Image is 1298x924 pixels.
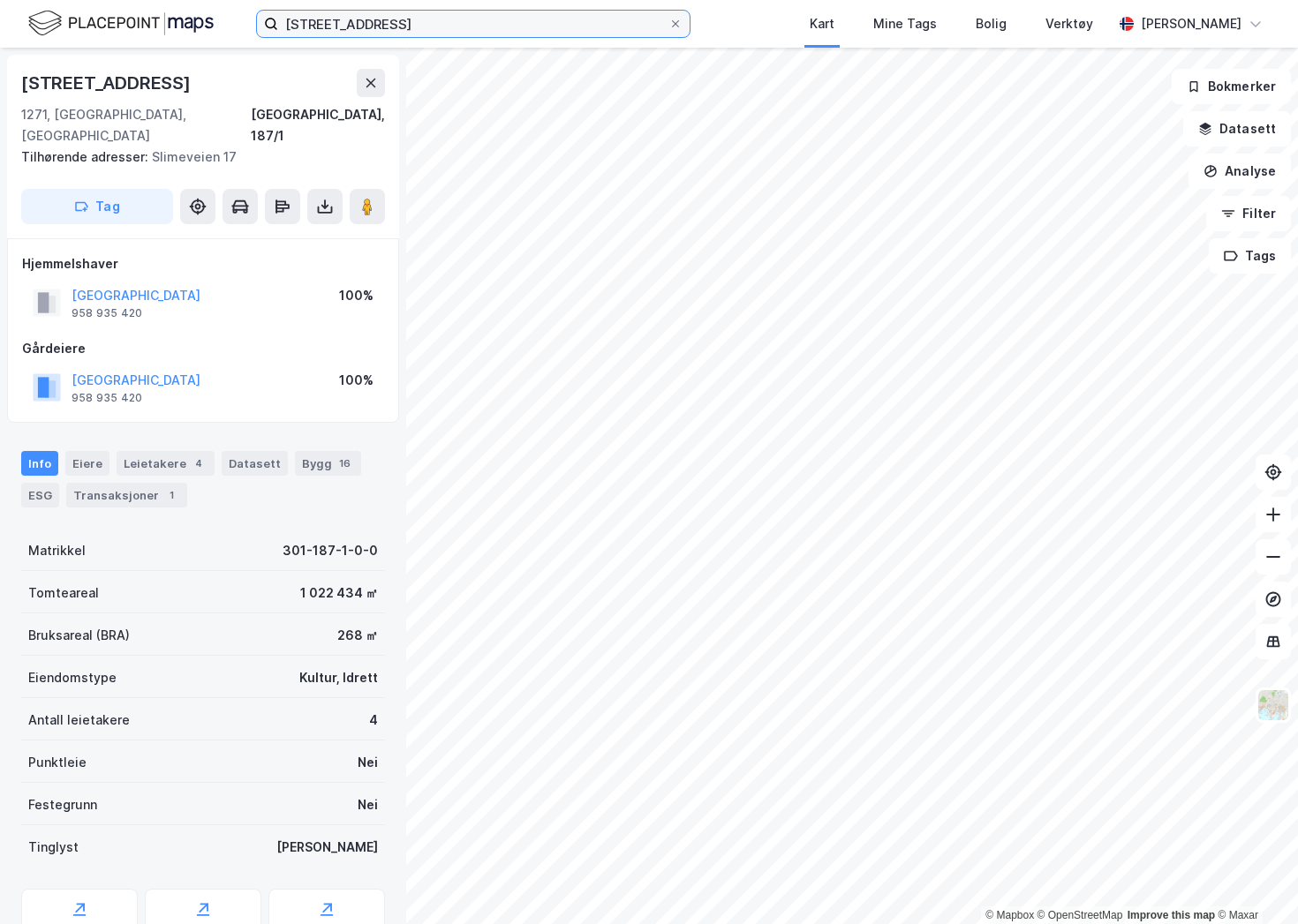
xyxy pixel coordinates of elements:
[190,454,208,472] div: 4
[1045,13,1093,34] div: Verktøy
[276,837,378,858] div: [PERSON_NAME]
[65,451,109,476] div: Eiere
[1189,154,1291,189] button: Analyse
[21,451,58,476] div: Info
[299,667,378,688] div: Kultur, Idrett
[117,451,215,476] div: Leietakere
[810,13,834,34] div: Kart
[22,253,384,274] div: Hjemmelshaver
[251,104,385,146] div: [GEOGRAPHIC_DATA], 187/1
[339,285,374,306] div: 100%
[337,625,378,646] div: 268 ㎡
[873,13,937,34] div: Mine Tags
[336,454,354,472] div: 16
[222,451,288,476] div: Datasett
[28,752,87,773] div: Punktleie
[295,451,361,476] div: Bygg
[72,306,142,320] div: 958 935 420
[28,710,130,731] div: Antall leietakere
[21,483,59,507] div: ESG
[21,104,251,146] div: 1271, [GEOGRAPHIC_DATA], [GEOGRAPHIC_DATA]
[72,391,142,405] div: 958 935 420
[1172,69,1291,104] button: Bokmerker
[21,189,173,224] button: Tag
[28,8,214,39] img: logo.f888ab2527a4732fd821a326f86c7f29.svg
[1183,111,1291,146] button: Datasett
[22,338,384,359] div: Gårdeiere
[358,752,378,773] div: Nei
[369,710,378,731] div: 4
[1210,839,1298,924] iframe: Chat Widget
[66,483,187,507] div: Transaksjoner
[28,837,79,858] div: Tinglyst
[1256,688,1290,722] img: Z
[28,625,130,646] div: Bruksareal (BRA)
[1128,909,1215,921] a: Improve this map
[278,11,668,37] input: Søk på adresse, matrikkel, gårdeiere, leietakere eller personer
[300,582,378,604] div: 1 022 434 ㎡
[162,486,180,504] div: 1
[1206,196,1291,231] button: Filter
[985,909,1034,921] a: Mapbox
[21,146,371,168] div: Slimeveien 17
[1210,839,1298,924] div: Kontrollprogram for chat
[28,582,99,604] div: Tomteareal
[28,667,117,688] div: Eiendomstype
[283,540,378,561] div: 301-187-1-0-0
[21,69,194,97] div: [STREET_ADDRESS]
[28,540,86,561] div: Matrikkel
[21,149,152,164] span: Tilhørende adresser:
[1209,238,1291,274] button: Tags
[358,794,378,815] div: Nei
[339,370,374,391] div: 100%
[976,13,1007,34] div: Bolig
[28,794,97,815] div: Festegrunn
[1038,909,1123,921] a: OpenStreetMap
[1141,13,1241,34] div: [PERSON_NAME]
